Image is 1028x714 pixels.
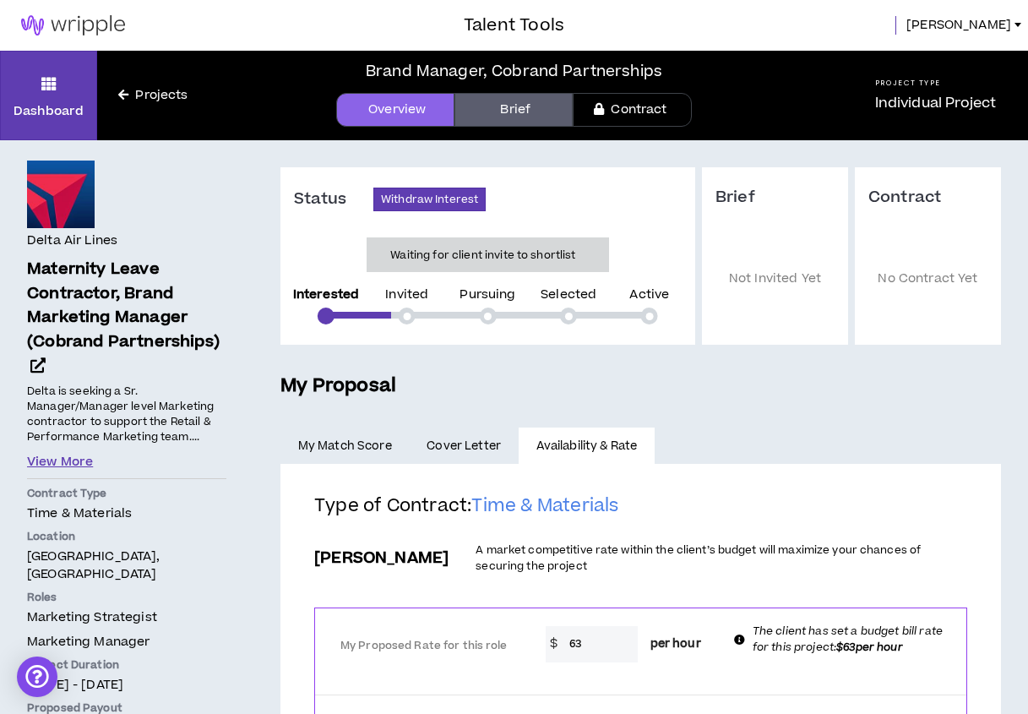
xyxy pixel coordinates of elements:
label: My Proposed Rate for this role [340,631,508,661]
h5: Project Type [875,78,997,89]
p: Contract Type [27,486,226,501]
span: Time & Materials [471,493,618,518]
p: Pursuing [460,289,515,301]
p: Interested [293,289,359,301]
a: Maternity Leave Contractor, Brand Marketing Manager (Cobrand Partnerships) [27,258,226,379]
span: [PERSON_NAME] [906,16,1011,35]
span: per hour [650,635,701,653]
p: Time & Materials [27,504,226,522]
p: Roles [27,590,226,605]
div: Brand Manager, Cobrand Partnerships [366,60,662,83]
b: $63 per hour [836,640,903,655]
h3: [PERSON_NAME] [314,547,449,570]
p: Location [27,529,226,544]
h3: Brief [715,188,835,208]
p: No Contract Yet [868,233,987,325]
h3: Contract [868,188,987,208]
span: Cover Letter [427,437,501,455]
a: Overview [336,93,454,127]
p: Waiting for client invite to shortlist [390,247,575,264]
a: Brief [454,93,573,127]
p: Dashboard [14,102,84,120]
h5: My Proposal [280,372,1001,401]
p: The client has set a budget bill rate for this project: [753,624,951,656]
h2: Type of Contract: [314,494,967,531]
button: View More [27,453,93,471]
p: Not Invited Yet [715,233,835,325]
p: Project Duration [27,657,226,673]
p: Active [629,289,669,301]
span: $ [546,626,562,662]
h4: Delta Air Lines [27,232,117,250]
p: Delta is seeking a Sr. Manager/Manager level Marketing contractor to support the Retail & Perform... [27,383,226,446]
span: Maternity Leave Contractor, Brand Marketing Manager (Cobrand Partnerships) [27,258,220,353]
a: My Match Score [280,428,410,465]
a: Availability & Rate [519,428,655,465]
p: Individual Project [875,93,997,113]
span: Marketing Strategist [27,608,157,626]
p: [DATE] - [DATE] [27,676,226,694]
div: Open Intercom Messenger [17,657,57,697]
h3: Talent Tools [464,13,564,38]
button: Withdraw Interest [373,188,486,211]
p: Invited [385,289,428,301]
h3: Status [294,189,373,210]
p: A market competitive rate within the client’s budget will maximize your chances of securing the p... [476,542,967,575]
p: Selected [541,289,596,301]
p: [GEOGRAPHIC_DATA], [GEOGRAPHIC_DATA] [27,548,226,583]
a: Projects [97,86,209,105]
a: Contract [573,93,691,127]
span: Marketing Manager [27,633,150,651]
